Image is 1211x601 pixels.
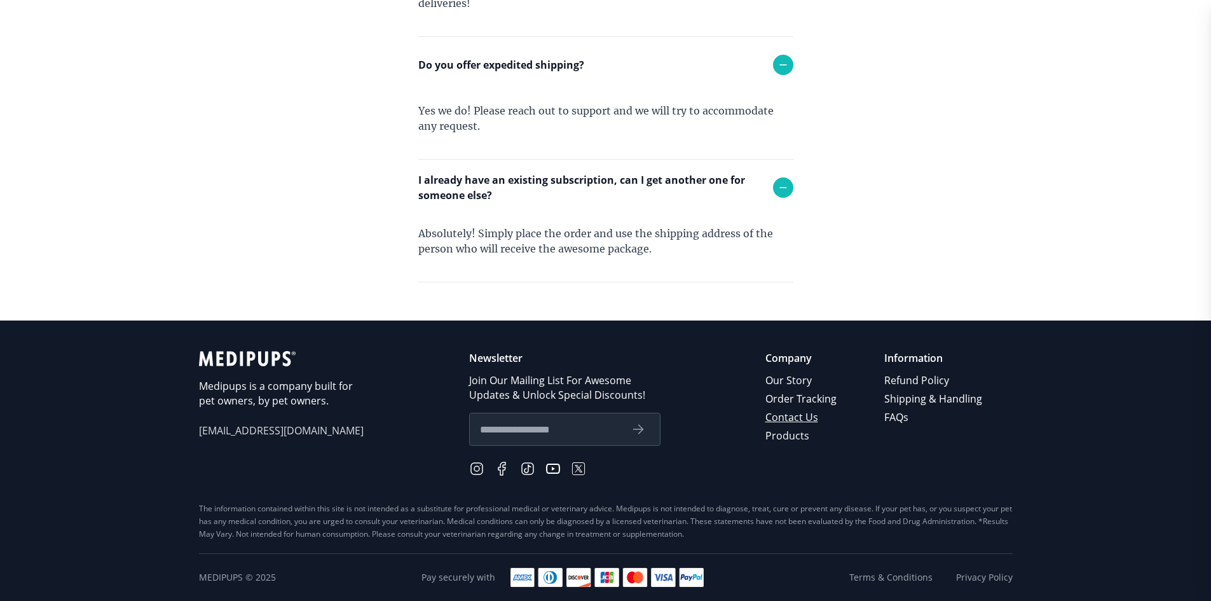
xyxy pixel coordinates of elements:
span: [EMAIL_ADDRESS][DOMAIN_NAME] [199,424,364,438]
img: payment methods [510,568,704,587]
div: The information contained within this site is not intended as a substitute for professional medic... [199,502,1013,541]
p: Join Our Mailing List For Awesome Updates & Unlock Special Discounts! [469,373,660,403]
span: Pay securely with [421,571,495,584]
p: Medipups is a company built for pet owners, by pet owners. [199,379,364,408]
a: Refund Policy [884,371,984,390]
a: Products [765,427,838,445]
span: Medipups © 2025 [199,571,276,584]
a: Our Story [765,371,838,390]
p: Company [765,351,838,366]
div: Yes we do! Please reach out to support and we will try to accommodate any request. [418,93,793,159]
p: Information [884,351,984,366]
a: FAQs [884,408,984,427]
div: Absolutely! Simply place the order and use the shipping address of the person who will receive th... [418,216,793,282]
a: Privacy Policy [956,571,1013,584]
p: I already have an existing subscription, can I get another one for someone else? [418,172,760,203]
p: Newsletter [469,351,660,366]
a: Shipping & Handling [884,390,984,408]
a: Terms & Conditions [849,571,933,584]
a: Order Tracking [765,390,838,408]
a: Contact Us [765,408,838,427]
p: Do you offer expedited shipping? [418,57,584,73]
